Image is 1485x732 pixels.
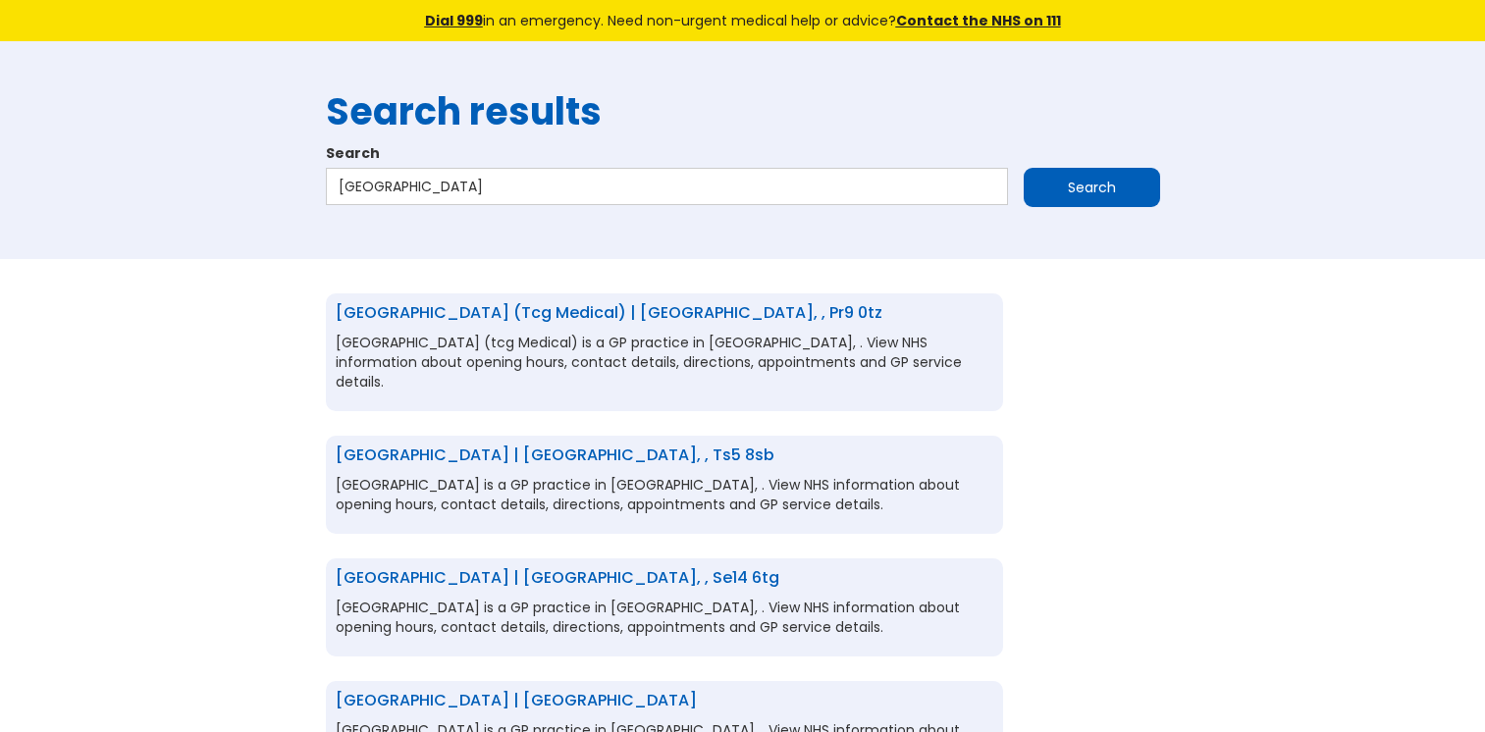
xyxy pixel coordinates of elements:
h1: Search results [326,90,1160,133]
a: [GEOGRAPHIC_DATA] (tcg Medical) | [GEOGRAPHIC_DATA], , pr9 0tz [336,301,882,324]
a: Contact the NHS on 111 [896,11,1061,30]
a: [GEOGRAPHIC_DATA] | [GEOGRAPHIC_DATA] [336,689,697,711]
input: Search [1024,168,1160,207]
a: [GEOGRAPHIC_DATA] | [GEOGRAPHIC_DATA], , ts5 8sb [336,444,774,466]
p: [GEOGRAPHIC_DATA] is a GP practice in [GEOGRAPHIC_DATA], . View NHS information about opening hou... [336,475,993,514]
input: Search… [326,168,1008,205]
label: Search [326,143,1160,163]
p: [GEOGRAPHIC_DATA] is a GP practice in [GEOGRAPHIC_DATA], . View NHS information about opening hou... [336,598,993,637]
a: [GEOGRAPHIC_DATA] | [GEOGRAPHIC_DATA], , se14 6tg [336,566,779,589]
div: in an emergency. Need non-urgent medical help or advice? [292,10,1194,31]
a: Dial 999 [425,11,483,30]
p: [GEOGRAPHIC_DATA] (tcg Medical) is a GP practice in [GEOGRAPHIC_DATA], . View NHS information abo... [336,333,993,392]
